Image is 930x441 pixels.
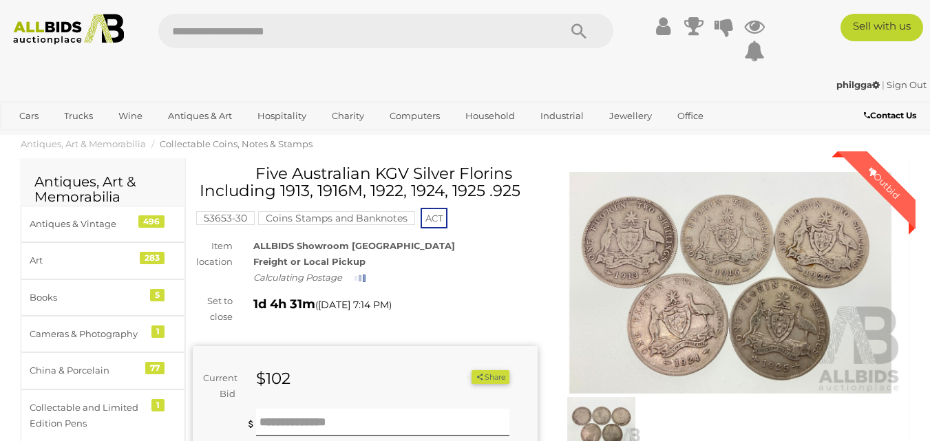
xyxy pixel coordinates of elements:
[323,105,373,127] a: Charity
[30,326,143,342] div: Cameras & Photography
[10,105,47,127] a: Cars
[10,127,56,150] a: Sports
[151,325,165,338] div: 1
[256,369,290,388] strong: $102
[196,211,255,225] mark: 53653-30
[253,256,366,267] strong: Freight or Local Pickup
[558,172,903,394] img: Five Australian KGV Silver Florins Including 1913, 1916M, 1922, 1924, 1925 .925
[160,138,313,149] a: Collectable Coins, Notes & Stamps
[30,252,143,268] div: Art
[355,275,366,282] img: small-loading.gif
[30,363,143,378] div: China & Porcelain
[864,110,916,120] b: Contact Us
[21,352,185,389] a: China & Porcelain 77
[138,215,165,228] div: 496
[159,105,241,127] a: Antiques & Art
[258,213,415,224] a: Coins Stamps and Banknotes
[864,108,920,123] a: Contact Us
[7,14,131,45] img: Allbids.com.au
[456,105,524,127] a: Household
[841,14,923,41] a: Sell with us
[258,211,415,225] mark: Coins Stamps and Banknotes
[21,206,185,242] a: Antiques & Vintage 496
[55,105,102,127] a: Trucks
[182,293,243,325] div: Set to close
[887,79,927,90] a: Sign Out
[21,316,185,352] a: Cameras & Photography 1
[836,79,882,90] a: philgga
[151,399,165,411] div: 1
[421,208,447,228] span: ACT
[545,14,613,48] button: Search
[150,289,165,301] div: 5
[315,299,392,310] span: ( )
[600,105,661,127] a: Jewellery
[456,370,469,384] li: Unwatch this item
[109,105,151,127] a: Wine
[852,151,916,215] div: Outbid
[140,252,165,264] div: 283
[21,279,185,316] a: Books 5
[182,238,243,270] div: Item location
[253,240,455,251] strong: ALLBIDS Showroom [GEOGRAPHIC_DATA]
[34,174,171,204] h2: Antiques, Art & Memorabilia
[318,299,389,311] span: [DATE] 7:14 PM
[200,165,534,200] h1: Five Australian KGV Silver Florins Including 1913, 1916M, 1922, 1924, 1925 .925
[472,370,509,385] button: Share
[381,105,449,127] a: Computers
[145,362,165,374] div: 77
[193,370,246,402] div: Current Bid
[253,297,315,312] strong: 1d 4h 31m
[30,290,143,305] div: Books
[30,216,143,232] div: Antiques & Vintage
[836,79,880,90] strong: philgga
[531,105,593,127] a: Industrial
[253,272,342,283] i: Calculating Postage
[249,105,315,127] a: Hospitality
[30,400,143,432] div: Collectable and Limited Edition Pens
[196,213,255,224] a: 53653-30
[21,138,146,149] a: Antiques, Art & Memorabilia
[21,242,185,279] a: Art 283
[668,105,712,127] a: Office
[64,127,180,150] a: [GEOGRAPHIC_DATA]
[882,79,885,90] span: |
